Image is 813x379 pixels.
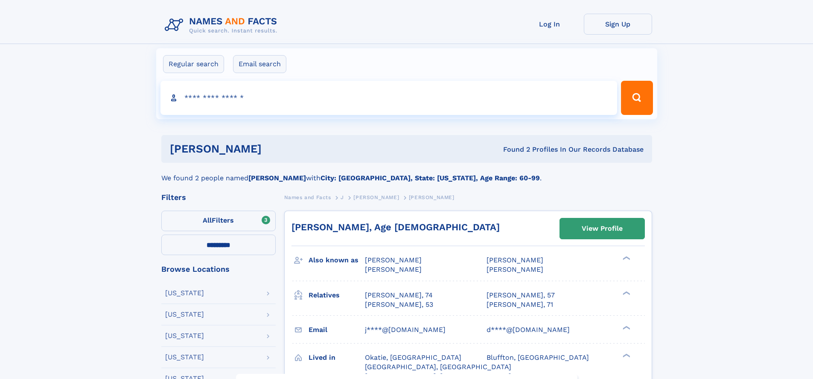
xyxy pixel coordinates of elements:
span: J [341,194,344,200]
div: Browse Locations [161,265,276,273]
div: Found 2 Profiles In Our Records Database [382,145,644,154]
label: Filters [161,211,276,231]
span: [PERSON_NAME] [409,194,455,200]
a: [PERSON_NAME], 57 [487,291,555,300]
h3: Lived in [309,350,365,365]
div: Filters [161,194,276,201]
div: [US_STATE] [165,332,204,339]
input: search input [160,81,618,115]
div: ❯ [621,353,631,358]
label: Regular search [163,55,224,73]
div: View Profile [582,219,623,238]
div: [US_STATE] [165,290,204,297]
h3: Relatives [309,288,365,303]
h3: Email [309,323,365,337]
span: [PERSON_NAME] [353,194,399,200]
div: [US_STATE] [165,354,204,361]
span: [PERSON_NAME] [365,256,422,264]
div: We found 2 people named with . [161,163,652,183]
b: [PERSON_NAME] [248,174,306,182]
b: City: [GEOGRAPHIC_DATA], State: [US_STATE], Age Range: 60-99 [321,174,540,182]
a: [PERSON_NAME], 74 [365,291,433,300]
span: [PERSON_NAME] [487,256,543,264]
span: [GEOGRAPHIC_DATA], [GEOGRAPHIC_DATA] [365,363,511,371]
span: Okatie, [GEOGRAPHIC_DATA] [365,353,461,361]
h3: Also known as [309,253,365,267]
a: [PERSON_NAME], 53 [365,300,433,309]
a: Log In [516,14,584,35]
span: [PERSON_NAME] [487,265,543,273]
label: Email search [233,55,286,73]
div: [US_STATE] [165,311,204,318]
button: Search Button [621,81,653,115]
a: [PERSON_NAME], Age [DEMOGRAPHIC_DATA] [291,222,500,232]
span: Bluffton, [GEOGRAPHIC_DATA] [487,353,589,361]
span: All [203,216,212,224]
a: [PERSON_NAME] [353,192,399,203]
a: View Profile [560,218,644,239]
div: ❯ [621,256,631,261]
img: Logo Names and Facts [161,14,284,37]
a: J [341,192,344,203]
h1: [PERSON_NAME] [170,144,382,154]
a: Sign Up [584,14,652,35]
div: ❯ [621,325,631,330]
a: Names and Facts [284,192,331,203]
a: [PERSON_NAME], 71 [487,300,553,309]
span: [PERSON_NAME] [365,265,422,273]
div: ❯ [621,290,631,296]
